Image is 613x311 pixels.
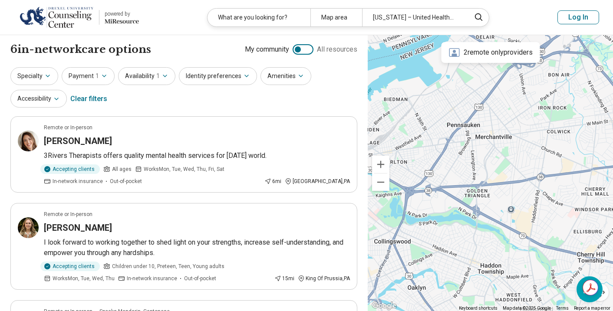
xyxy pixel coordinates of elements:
div: [GEOGRAPHIC_DATA] , PA [285,177,350,185]
button: Availability1 [118,67,175,85]
div: Clear filters [70,88,107,109]
span: Children under 10, Preteen, Teen, Young adults [112,262,224,270]
button: Zoom in [372,156,389,173]
div: Map area [310,9,362,26]
span: 1 [96,72,99,81]
a: Terms (opens in new tab) [556,306,569,311]
div: 2 remote only providers [441,42,540,63]
span: In-network insurance [127,275,177,282]
div: 15 mi [274,275,294,282]
button: Identity preferences [179,67,257,85]
a: Drexel Universitypowered by [14,7,139,28]
h3: [PERSON_NAME] [44,222,112,234]
button: Amenities [260,67,311,85]
h3: [PERSON_NAME] [44,135,112,147]
div: 6 mi [264,177,281,185]
button: Log In [557,10,599,24]
p: 3Rivers Therapists offers quality mental health services for [DATE] world. [44,151,350,161]
div: What are you looking for? [208,9,310,26]
span: Out-of-pocket [184,275,216,282]
span: Works Mon, Tue, Wed, Thu [53,275,115,282]
p: I look forward to working together to shed light on your strengths, increase self-understanding, ... [44,237,350,258]
div: [US_STATE] – United HealthCare [362,9,465,26]
a: Report a map error [574,306,610,311]
button: Zoom out [372,174,389,191]
button: Specialty [10,67,58,85]
div: powered by [105,10,139,18]
div: Accepting clients [40,262,100,271]
div: King Of Prussia , PA [298,275,350,282]
p: Remote or In-person [44,210,92,218]
span: Out-of-pocket [110,177,142,185]
p: Remote or In-person [44,124,92,131]
span: Map data ©2025 Google [503,306,551,311]
button: Accessibility [10,90,67,108]
div: Accepting clients [40,164,100,174]
img: Drexel University [20,7,94,28]
button: Payment1 [62,67,115,85]
h1: 6 in-network care options [10,42,151,57]
span: All ages [112,165,132,173]
div: Open chat [577,276,603,302]
span: In-network insurance [53,177,103,185]
span: My community [245,44,289,55]
span: All resources [317,44,357,55]
span: 1 [156,72,160,81]
span: Works Mon, Tue, Wed, Thu, Fri, Sat [144,165,224,173]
